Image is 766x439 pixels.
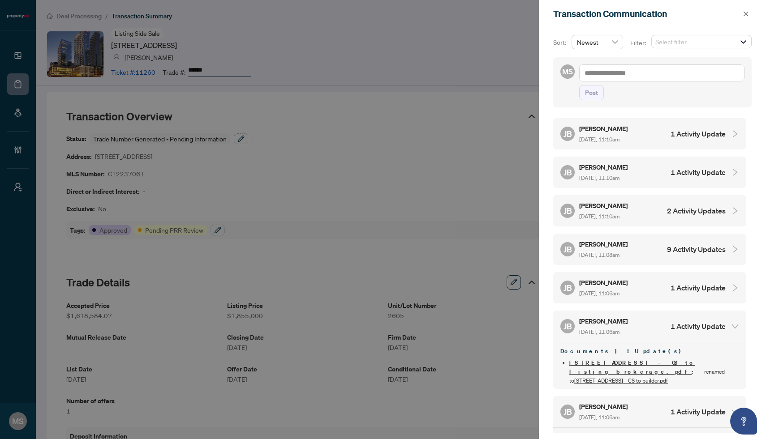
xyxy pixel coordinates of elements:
span: expanded [731,408,739,416]
div: JB[PERSON_NAME] [DATE], 11:06am1 Activity Update [553,272,746,303]
div: Transaction Communication [553,7,740,21]
span: [DATE], 11:10am [579,175,620,181]
span: [DATE], 11:10am [579,136,620,143]
button: Open asap [730,408,757,435]
div: JB[PERSON_NAME] [DATE], 11:10am2 Activity Updates [553,195,746,226]
div: JB[PERSON_NAME] [DATE], 11:08am9 Activity Updates [553,234,746,265]
p: Filter: [630,38,647,48]
h4: 9 Activity Updates [667,244,726,255]
span: collapsed [731,168,739,176]
span: JB [564,243,572,256]
span: [DATE], 11:10am [579,213,620,220]
span: JB [564,205,572,217]
li: renamed to [569,358,739,385]
span: JB [564,320,572,332]
h5: [PERSON_NAME] [579,277,629,288]
h5: [PERSON_NAME] [579,162,629,172]
span: collapsed [731,130,739,138]
a: [STREET_ADDRESS] - CS to listing brokerage.pdf [569,359,695,375]
span: JB [564,405,572,418]
button: Post [579,85,604,100]
span: collapsed [731,207,739,215]
h4: Documents | 1 Update(s) [560,346,739,357]
a: [STREET_ADDRESS] - CS to builder.pdf [574,377,668,384]
h4: 1 Activity Update [671,128,726,139]
h5: [PERSON_NAME] [579,316,629,326]
span: JB [564,281,572,294]
h4: 1 Activity Update [671,167,726,178]
span: : [569,359,704,375]
span: close [743,11,749,17]
div: JB[PERSON_NAME] [DATE], 11:06am1 Activity Update [553,311,746,342]
p: Sort: [553,38,568,47]
div: JB[PERSON_NAME] [DATE], 11:10am1 Activity Update [553,118,746,149]
span: [DATE], 11:06am [579,414,620,421]
span: JB [564,166,572,179]
h5: [PERSON_NAME] [579,124,629,134]
span: [DATE], 11:08am [579,251,620,258]
h5: [PERSON_NAME] [579,239,629,249]
h4: 1 Activity Update [671,406,726,417]
span: [DATE], 11:06am [579,328,620,335]
span: collapsed [731,245,739,253]
h4: 1 Activity Update [671,282,726,293]
div: JB[PERSON_NAME] [DATE], 11:06am1 Activity Update [553,396,746,427]
h5: [PERSON_NAME] [579,200,629,211]
h4: 2 Activity Updates [667,205,726,216]
h4: 1 Activity Update [671,321,726,332]
div: JB[PERSON_NAME] [DATE], 11:10am1 Activity Update [553,157,746,188]
span: Newest [577,35,618,49]
span: [DATE], 11:06am [579,290,620,297]
span: expanded [731,322,739,330]
span: collapsed [731,284,739,292]
span: MS [562,66,573,77]
h5: [PERSON_NAME] [579,401,629,412]
span: JB [564,128,572,140]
